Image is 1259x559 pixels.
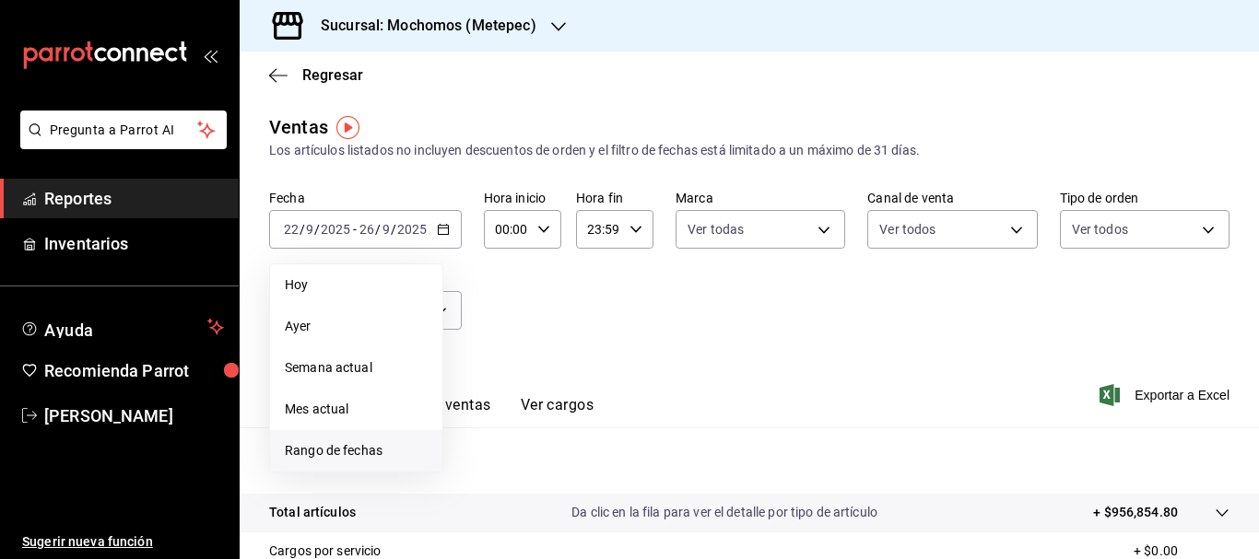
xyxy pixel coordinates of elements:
button: Regresar [269,66,363,84]
p: + $956,854.80 [1093,503,1178,522]
span: Ayuda [44,316,200,338]
button: Ver ventas [418,396,491,427]
input: -- [382,222,391,237]
button: Exportar a Excel [1103,384,1230,406]
span: Mes actual [285,400,428,419]
span: / [391,222,396,237]
span: Ayer [285,317,428,336]
span: Pregunta a Parrot AI [50,121,198,140]
img: Tooltip marker [336,116,359,139]
span: / [314,222,320,237]
button: Ver cargos [521,396,594,427]
span: Ver todas [688,220,744,239]
span: Inventarios [44,231,224,256]
input: -- [359,222,375,237]
p: Total artículos [269,503,356,522]
span: Ver todos [879,220,935,239]
label: Canal de venta [867,192,1037,204]
span: Reportes [44,186,224,211]
span: Ver todos [1072,220,1128,239]
label: Hora inicio [484,192,561,204]
span: - [353,222,357,237]
span: Semana actual [285,358,428,378]
label: Tipo de orden [1060,192,1230,204]
span: Hoy [285,275,428,295]
button: open_drawer_menu [203,48,218,63]
div: navigation tabs [299,396,594,427]
input: -- [283,222,300,237]
label: Hora fin [576,192,653,204]
input: -- [305,222,314,237]
p: Resumen [269,449,1230,472]
span: Sugerir nueva función [22,532,224,552]
div: Ventas [269,113,328,141]
input: ---- [320,222,351,237]
span: Regresar [302,66,363,84]
span: Rango de fechas [285,441,428,460]
label: Marca [676,192,845,204]
span: [PERSON_NAME] [44,403,224,428]
span: Recomienda Parrot [44,358,224,383]
p: Da clic en la fila para ver el detalle por tipo de artículo [571,503,877,522]
a: Pregunta a Parrot AI [13,134,227,153]
button: Pregunta a Parrot AI [20,111,227,149]
span: / [300,222,305,237]
h3: Sucursal: Mochomos (Metepec) [306,15,536,37]
input: ---- [396,222,428,237]
div: Los artículos listados no incluyen descuentos de orden y el filtro de fechas está limitado a un m... [269,141,1230,160]
span: / [375,222,381,237]
label: Fecha [269,192,462,204]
